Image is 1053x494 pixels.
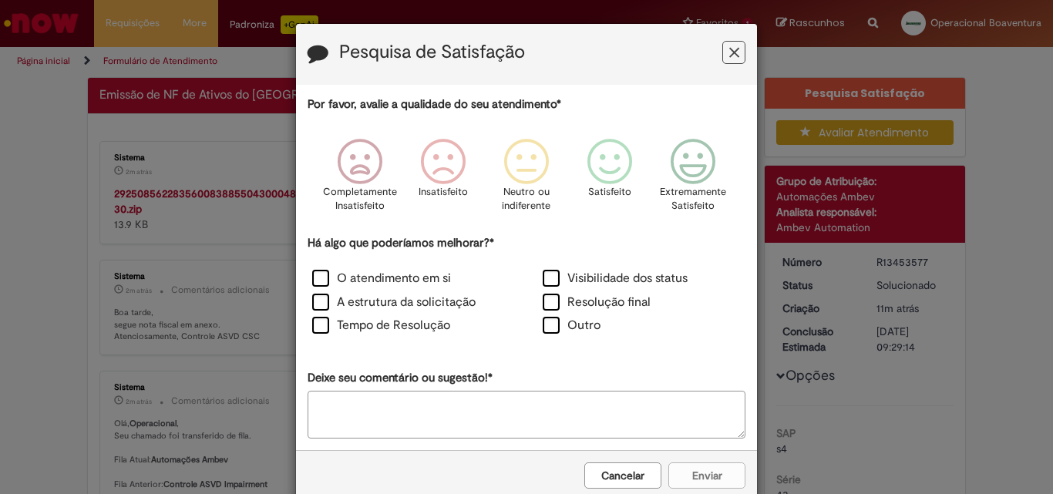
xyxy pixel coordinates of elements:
div: Completamente Insatisfeito [320,127,399,233]
button: Cancelar [584,462,661,489]
label: Outro [543,317,601,334]
div: Extremamente Satisfeito [654,127,732,233]
label: Resolução final [543,294,651,311]
label: A estrutura da solicitação [312,294,476,311]
p: Satisfeito [588,185,631,200]
div: Há algo que poderíamos melhorar?* [308,235,745,339]
label: Pesquisa de Satisfação [339,42,525,62]
p: Neutro ou indiferente [499,185,554,213]
label: Visibilidade dos status [543,270,688,287]
div: Satisfeito [570,127,649,233]
label: Tempo de Resolução [312,317,450,334]
div: Neutro ou indiferente [487,127,566,233]
label: Por favor, avalie a qualidade do seu atendimento* [308,96,561,113]
label: Deixe seu comentário ou sugestão!* [308,370,493,386]
p: Completamente Insatisfeito [323,185,397,213]
label: O atendimento em si [312,270,451,287]
p: Extremamente Satisfeito [660,185,726,213]
div: Insatisfeito [404,127,483,233]
p: Insatisfeito [419,185,468,200]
